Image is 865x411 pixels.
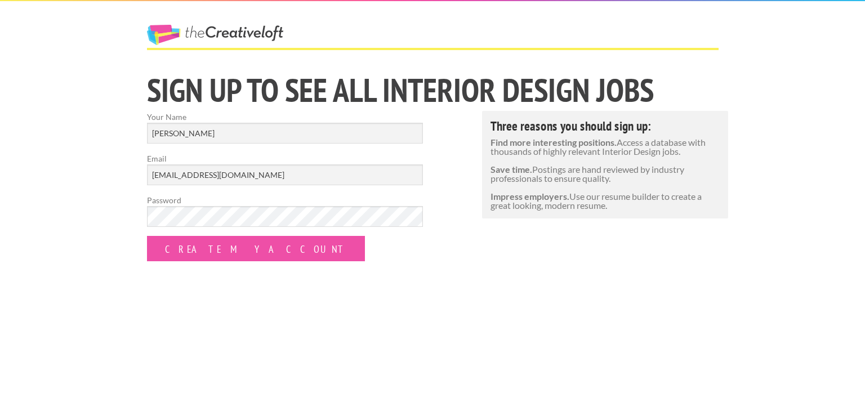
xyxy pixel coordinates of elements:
[147,194,423,227] label: Password
[482,111,729,218] div: Access a database with thousands of highly relevant Interior Design jobs. Postings are hand revie...
[147,111,423,144] label: Your Name
[491,191,569,202] strong: Impress employers.
[147,164,423,185] input: Email
[491,164,532,175] strong: Save time.
[147,123,423,144] input: Your Name
[147,25,283,45] a: The Creative Loft
[147,206,423,227] input: Password
[147,236,365,261] input: Create my Account
[491,137,617,148] strong: Find more interesting positions.
[491,119,720,132] h4: Three reasons you should sign up:
[147,153,423,185] label: Email
[147,74,719,106] h1: Sign Up to See All Interior Design jobs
